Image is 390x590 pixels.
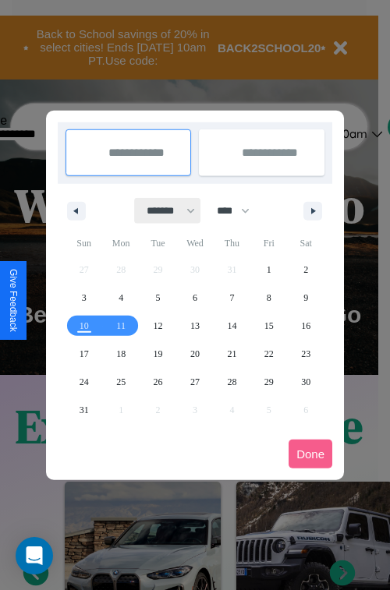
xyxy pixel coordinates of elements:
[140,312,176,340] button: 12
[154,368,163,396] span: 26
[227,312,236,340] span: 14
[154,312,163,340] span: 12
[303,256,308,284] span: 2
[250,312,287,340] button: 15
[288,312,324,340] button: 16
[250,256,287,284] button: 1
[214,340,250,368] button: 21
[140,231,176,256] span: Tue
[301,368,310,396] span: 30
[140,340,176,368] button: 19
[301,340,310,368] span: 23
[288,284,324,312] button: 9
[250,368,287,396] button: 29
[288,231,324,256] span: Sat
[193,284,197,312] span: 6
[102,312,139,340] button: 11
[176,231,213,256] span: Wed
[190,312,200,340] span: 13
[267,256,271,284] span: 1
[288,340,324,368] button: 23
[190,368,200,396] span: 27
[227,368,236,396] span: 28
[264,340,274,368] span: 22
[250,340,287,368] button: 22
[66,368,102,396] button: 24
[264,368,274,396] span: 29
[176,284,213,312] button: 6
[80,312,89,340] span: 10
[66,312,102,340] button: 10
[229,284,234,312] span: 7
[80,396,89,424] span: 31
[214,284,250,312] button: 7
[214,312,250,340] button: 14
[264,312,274,340] span: 15
[250,284,287,312] button: 8
[8,269,19,332] div: Give Feedback
[140,368,176,396] button: 26
[119,284,123,312] span: 4
[267,284,271,312] span: 8
[66,396,102,424] button: 31
[154,340,163,368] span: 19
[301,312,310,340] span: 16
[102,231,139,256] span: Mon
[66,340,102,368] button: 17
[80,368,89,396] span: 24
[102,340,139,368] button: 18
[156,284,161,312] span: 5
[288,368,324,396] button: 30
[16,537,53,574] div: Open Intercom Messenger
[176,368,213,396] button: 27
[140,284,176,312] button: 5
[116,312,126,340] span: 11
[303,284,308,312] span: 9
[116,340,126,368] span: 18
[227,340,236,368] span: 21
[82,284,87,312] span: 3
[80,340,89,368] span: 17
[289,440,332,468] button: Done
[214,231,250,256] span: Thu
[190,340,200,368] span: 20
[102,368,139,396] button: 25
[214,368,250,396] button: 28
[176,340,213,368] button: 20
[250,231,287,256] span: Fri
[102,284,139,312] button: 4
[66,284,102,312] button: 3
[288,256,324,284] button: 2
[116,368,126,396] span: 25
[176,312,213,340] button: 13
[66,231,102,256] span: Sun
